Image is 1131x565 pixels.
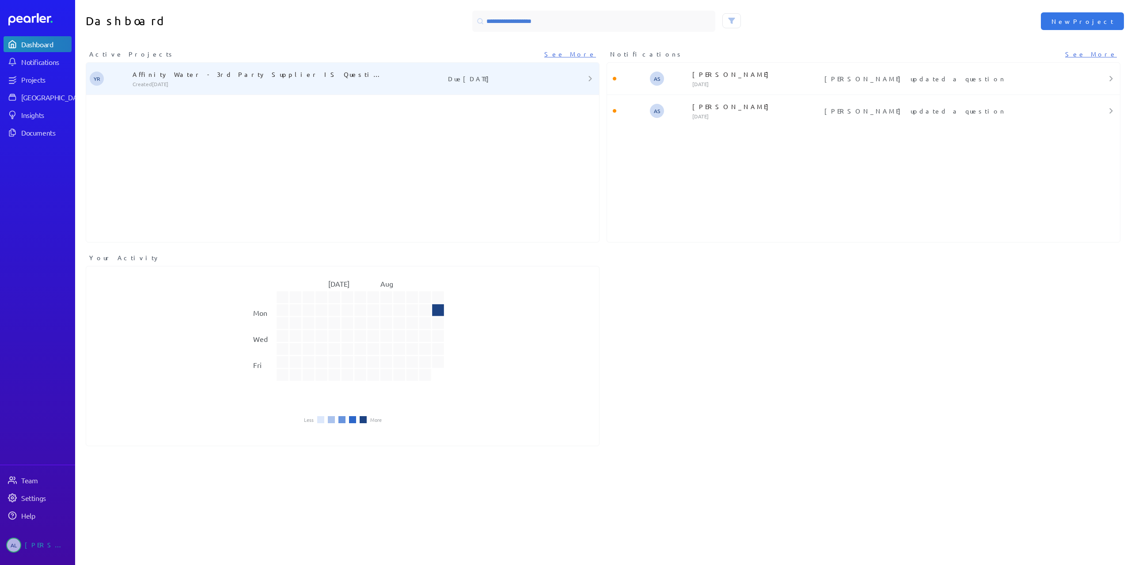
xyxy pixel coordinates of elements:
a: See More [544,49,596,59]
text: Mon [253,308,267,317]
span: Ysrael Rovelo [90,72,104,86]
text: Wed [253,334,268,343]
a: Projects [4,72,72,87]
li: Less [304,417,314,422]
a: Dashboard [4,36,72,52]
div: [GEOGRAPHIC_DATA] [21,93,87,102]
text: [DATE] [329,279,350,288]
div: Insights [21,110,71,119]
h1: Dashboard [86,11,339,32]
span: New Project [1051,17,1113,26]
p: Due [DATE] [385,74,556,83]
a: Documents [4,125,72,140]
a: Help [4,508,72,523]
div: Team [21,476,71,485]
div: Dashboard [21,40,71,49]
a: [GEOGRAPHIC_DATA] [4,89,72,105]
div: Documents [21,128,71,137]
div: [PERSON_NAME] [25,538,69,553]
li: More [370,417,382,422]
div: Notifications [21,57,71,66]
p: [PERSON_NAME] [692,70,820,79]
span: Ashley Lock [6,538,21,553]
text: Aug [380,279,393,288]
p: [DATE] [692,80,820,87]
span: Active Projects [89,49,175,59]
a: Notifications [4,54,72,70]
a: Team [4,472,72,488]
div: Settings [21,493,71,502]
text: Fri [253,360,262,369]
span: Your Activity [89,253,160,262]
p: [DATE] [692,113,820,120]
div: Projects [21,75,71,84]
p: [PERSON_NAME] [692,102,820,111]
p: Affinity Water - 3rd Party Supplier IS Questionnaire [133,70,386,79]
div: Help [21,511,71,520]
p: Created [DATE] [133,80,386,87]
a: See More [1065,49,1117,59]
p: [PERSON_NAME] updated a question [824,74,1074,83]
a: AL[PERSON_NAME] [4,534,72,556]
a: Dashboard [8,13,72,26]
p: [PERSON_NAME] updated a question [824,106,1074,115]
span: Alison Swart [650,72,664,86]
button: New Project [1041,12,1124,30]
span: Alison Swart [650,104,664,118]
a: Settings [4,490,72,506]
a: Insights [4,107,72,123]
span: Notifications [610,49,683,59]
